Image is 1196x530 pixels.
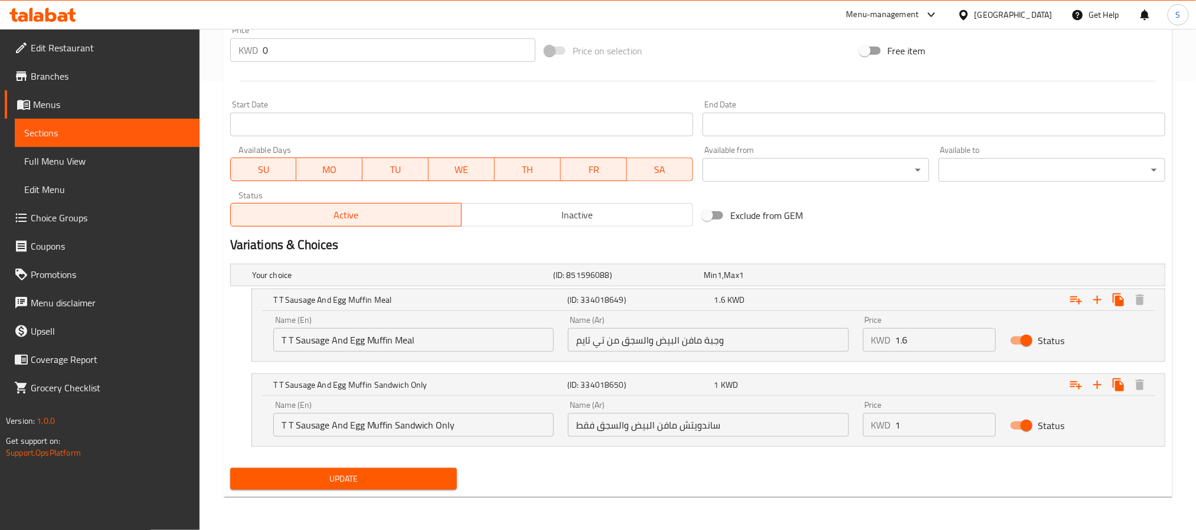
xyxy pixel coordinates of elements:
span: Promotions [31,267,190,282]
button: Add new choice [1087,289,1108,310]
span: Exclude from GEM [730,208,803,223]
span: TU [367,161,424,178]
button: Add new choice [1087,374,1108,395]
button: WE [429,158,495,181]
button: Delete T T Sausage And Egg Muffin Sandwich Only [1129,374,1151,395]
input: Please enter price [896,328,996,352]
a: Full Menu View [15,147,200,175]
div: , [704,269,849,281]
p: KWD [871,333,891,347]
div: Menu-management [847,8,919,22]
span: FR [566,161,622,178]
span: Full Menu View [24,154,190,168]
button: MO [296,158,362,181]
input: Enter name Ar [568,413,848,437]
span: TH [499,161,556,178]
a: Edit Restaurant [5,34,200,62]
div: Expand [231,264,1165,286]
button: SA [627,158,693,181]
span: 1.6 [714,292,726,307]
span: KWD [721,377,738,392]
span: Menu disclaimer [31,296,190,310]
span: Branches [31,69,190,83]
button: Inactive [461,203,693,227]
h5: Your choice [252,269,548,281]
button: Add choice group [1066,374,1087,395]
button: Active [230,203,462,227]
a: Upsell [5,317,200,345]
a: Support.OpsPlatform [6,445,81,460]
div: ​ [702,158,929,182]
span: S [1176,8,1181,21]
span: Coverage Report [31,352,190,367]
h2: Variations & Choices [230,236,1165,254]
span: Edit Restaurant [31,41,190,55]
h5: T T Sausage And Egg Muffin Meal [273,294,563,306]
span: SA [632,161,688,178]
span: Inactive [466,207,688,224]
span: 1 [739,267,744,283]
button: FR [561,158,627,181]
input: Enter name En [273,328,554,352]
span: Free item [888,44,926,58]
a: Branches [5,62,200,90]
a: Choice Groups [5,204,200,232]
span: Status [1038,333,1064,348]
button: TU [362,158,429,181]
button: SU [230,158,297,181]
span: Choice Groups [31,211,190,225]
span: SU [236,161,292,178]
a: Menus [5,90,200,119]
span: Upsell [31,324,190,338]
span: WE [433,161,490,178]
span: 1.0.0 [37,413,55,428]
span: Active [236,207,458,224]
div: Expand [252,374,1165,395]
span: 1 [714,377,719,392]
button: Add choice group [1066,289,1087,310]
span: 1 [717,267,722,283]
a: Coupons [5,232,200,260]
input: Enter name En [273,413,554,437]
h5: T T Sausage And Egg Muffin Sandwich Only [273,379,563,391]
a: Grocery Checklist [5,374,200,402]
p: KWD [871,418,891,432]
a: Edit Menu [15,175,200,204]
button: Clone new choice [1108,289,1129,310]
a: Promotions [5,260,200,289]
h5: (ID: 334018649) [567,294,710,306]
input: Enter name Ar [568,328,848,352]
span: Grocery Checklist [31,381,190,395]
button: Clone new choice [1108,374,1129,395]
span: Menus [33,97,190,112]
div: Expand [252,289,1165,310]
span: MO [301,161,358,178]
span: Update [240,472,447,486]
span: Version: [6,413,35,428]
button: Delete T T Sausage And Egg Muffin Meal [1129,289,1151,310]
span: Max [724,267,739,283]
p: KWD [238,43,258,57]
span: Price on selection [573,44,642,58]
a: Menu disclaimer [5,289,200,317]
div: [GEOGRAPHIC_DATA] [975,8,1053,21]
a: Coverage Report [5,345,200,374]
h5: (ID: 334018650) [567,379,710,391]
a: Sections [15,119,200,147]
h5: (ID: 851596088) [553,269,699,281]
span: Coupons [31,239,190,253]
span: Status [1038,418,1064,433]
span: Min [704,267,717,283]
span: Sections [24,126,190,140]
span: Edit Menu [24,182,190,197]
div: ​ [939,158,1165,182]
span: KWD [727,292,744,307]
input: Please enter price [896,413,996,437]
button: Update [230,468,457,490]
input: Please enter price [263,38,535,62]
button: TH [495,158,561,181]
span: Get support on: [6,433,60,449]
